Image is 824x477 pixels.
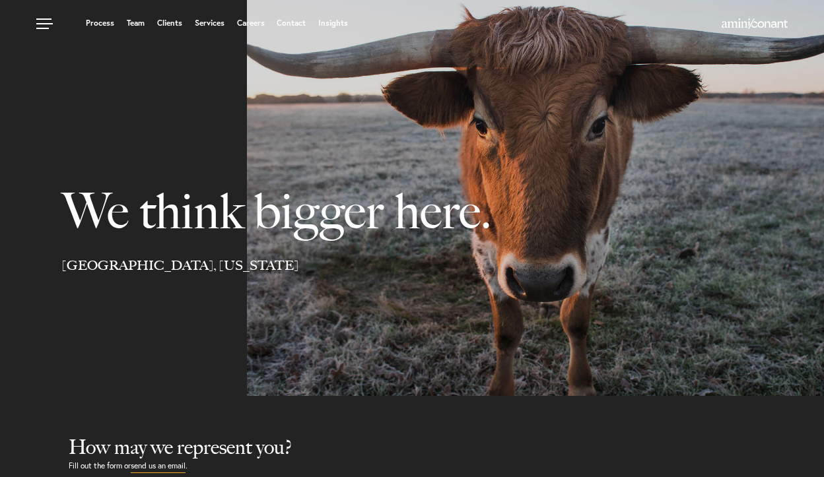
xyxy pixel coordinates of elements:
[69,435,824,459] h2: How may we represent you?
[157,19,182,27] a: Clients
[86,19,114,27] a: Process
[318,19,348,27] a: Insights
[69,459,824,473] p: Fill out the form or .
[237,19,265,27] a: Careers
[131,459,186,473] a: send us an email
[722,19,788,30] a: Home
[277,19,306,27] a: Contact
[195,19,224,27] a: Services
[722,18,788,29] img: Amini & Conant
[127,19,145,27] a: Team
